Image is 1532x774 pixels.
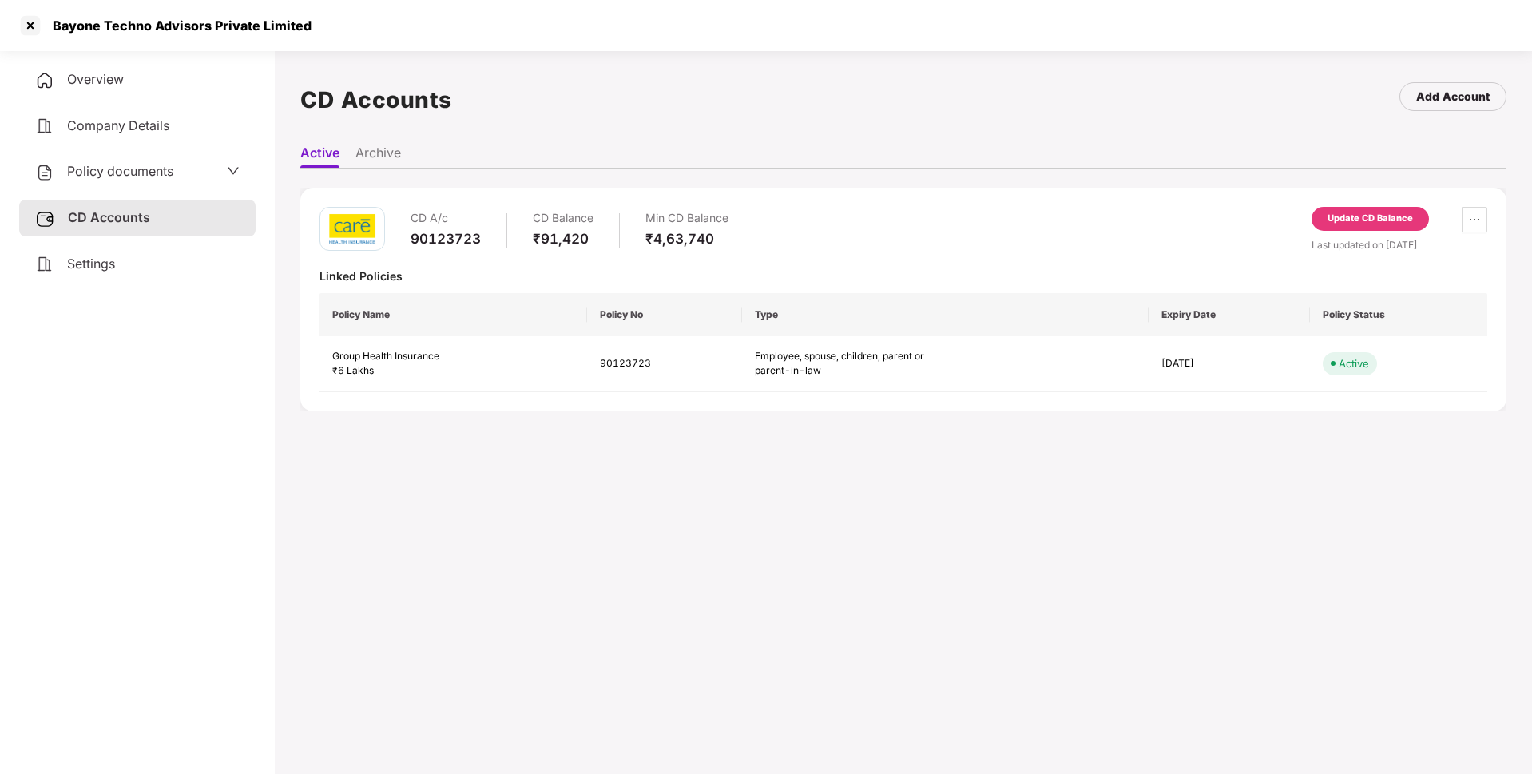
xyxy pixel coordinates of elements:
[227,165,240,177] span: down
[1463,213,1486,226] span: ellipsis
[755,349,931,379] div: Employee, spouse, children, parent or parent-in-law
[1312,237,1487,252] div: Last updated on [DATE]
[328,213,376,244] img: care.png
[319,268,1487,284] div: Linked Policies
[332,364,374,376] span: ₹6 Lakhs
[1462,207,1487,232] button: ellipsis
[67,71,124,87] span: Overview
[645,230,728,248] div: ₹4,63,740
[67,256,115,272] span: Settings
[1149,293,1310,336] th: Expiry Date
[742,293,1149,336] th: Type
[35,255,54,274] img: svg+xml;base64,PHN2ZyB4bWxucz0iaHR0cDovL3d3dy53My5vcmcvMjAwMC9zdmciIHdpZHRoPSIyNCIgaGVpZ2h0PSIyNC...
[300,145,339,168] li: Active
[645,207,728,230] div: Min CD Balance
[35,163,54,182] img: svg+xml;base64,PHN2ZyB4bWxucz0iaHR0cDovL3d3dy53My5vcmcvMjAwMC9zdmciIHdpZHRoPSIyNCIgaGVpZ2h0PSIyNC...
[411,207,481,230] div: CD A/c
[67,117,169,133] span: Company Details
[68,209,150,225] span: CD Accounts
[319,293,587,336] th: Policy Name
[533,230,593,248] div: ₹91,420
[1416,88,1490,105] div: Add Account
[1328,212,1413,226] div: Update CD Balance
[67,163,173,179] span: Policy documents
[35,209,55,228] img: svg+xml;base64,PHN2ZyB3aWR0aD0iMjUiIGhlaWdodD0iMjQiIHZpZXdCb3g9IjAgMCAyNSAyNCIgZmlsbD0ibm9uZSIgeG...
[1310,293,1487,336] th: Policy Status
[587,336,742,393] td: 90123723
[332,349,574,364] div: Group Health Insurance
[1149,336,1310,393] td: [DATE]
[300,82,452,117] h1: CD Accounts
[587,293,742,336] th: Policy No
[411,230,481,248] div: 90123723
[533,207,593,230] div: CD Balance
[43,18,312,34] div: Bayone Techno Advisors Private Limited
[35,71,54,90] img: svg+xml;base64,PHN2ZyB4bWxucz0iaHR0cDovL3d3dy53My5vcmcvMjAwMC9zdmciIHdpZHRoPSIyNCIgaGVpZ2h0PSIyNC...
[35,117,54,136] img: svg+xml;base64,PHN2ZyB4bWxucz0iaHR0cDovL3d3dy53My5vcmcvMjAwMC9zdmciIHdpZHRoPSIyNCIgaGVpZ2h0PSIyNC...
[1339,355,1369,371] div: Active
[355,145,401,168] li: Archive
